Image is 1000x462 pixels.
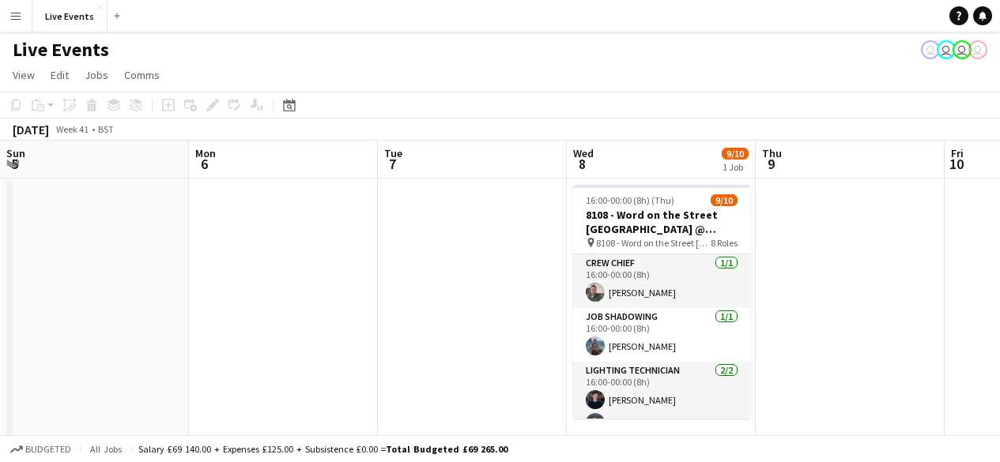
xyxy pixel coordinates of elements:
[25,444,71,455] span: Budgeted
[723,161,748,173] div: 1 Job
[52,123,92,135] span: Week 41
[44,65,75,85] a: Edit
[722,148,749,160] span: 9/10
[573,254,750,308] app-card-role: Crew Chief1/116:00-00:00 (8h)[PERSON_NAME]
[87,443,125,455] span: All jobs
[573,308,750,362] app-card-role: Job Shadowing1/116:00-00:00 (8h)[PERSON_NAME]
[51,68,69,82] span: Edit
[118,65,166,85] a: Comms
[573,185,750,419] app-job-card: 16:00-00:00 (8h) (Thu)9/108108 - Word on the Street [GEOGRAPHIC_DATA] @ Banqueting House 8108 - W...
[4,155,25,173] span: 5
[138,443,508,455] div: Salary £69 140.00 + Expenses £125.00 + Subsistence £0.00 =
[921,40,940,59] app-user-avatar: Nadia Addada
[573,362,750,438] app-card-role: Lighting Technician2/216:00-00:00 (8h)[PERSON_NAME][PERSON_NAME]
[711,237,738,249] span: 8 Roles
[6,65,41,85] a: View
[6,146,25,160] span: Sun
[98,123,114,135] div: BST
[195,146,216,160] span: Mon
[13,122,49,137] div: [DATE]
[953,40,972,59] app-user-avatar: Eden Hopkins
[13,68,35,82] span: View
[711,194,738,206] span: 9/10
[571,155,594,173] span: 8
[596,237,711,249] span: 8108 - Word on the Street [GEOGRAPHIC_DATA] @ Banqueting House
[8,441,74,458] button: Budgeted
[951,146,964,160] span: Fri
[968,40,987,59] app-user-avatar: Eden Hopkins
[937,40,956,59] app-user-avatar: Nadia Addada
[573,208,750,236] h3: 8108 - Word on the Street [GEOGRAPHIC_DATA] @ Banqueting House
[32,1,108,32] button: Live Events
[13,38,109,62] h1: Live Events
[85,68,108,82] span: Jobs
[573,146,594,160] span: Wed
[762,146,782,160] span: Thu
[386,443,508,455] span: Total Budgeted £69 265.00
[78,65,115,85] a: Jobs
[586,194,674,206] span: 16:00-00:00 (8h) (Thu)
[384,146,402,160] span: Tue
[760,155,782,173] span: 9
[382,155,402,173] span: 7
[193,155,216,173] span: 6
[949,155,964,173] span: 10
[124,68,160,82] span: Comms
